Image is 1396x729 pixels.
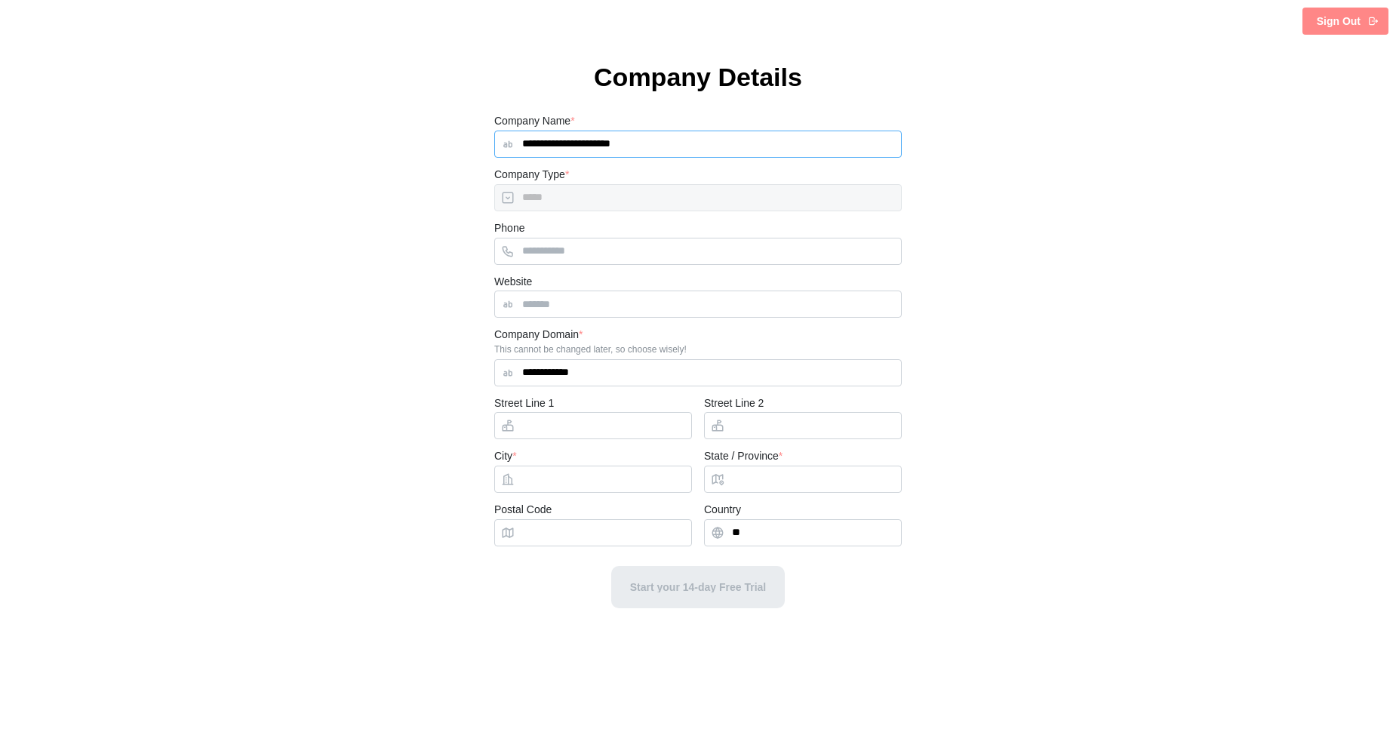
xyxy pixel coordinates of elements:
label: City [494,448,517,465]
label: Street Line 2 [704,395,764,412]
label: State / Province [704,448,783,465]
label: Phone [494,220,524,237]
h1: Company Details [494,60,902,94]
button: Sign Out [1302,8,1388,35]
label: Company Name [494,113,575,130]
div: This cannot be changed later, so choose wisely! [494,344,902,355]
label: Company Type [494,167,569,183]
label: Street Line 1 [494,395,554,412]
label: Company Domain [494,327,583,343]
label: Country [704,502,741,518]
span: Sign Out [1317,8,1361,34]
label: Postal Code [494,502,552,518]
label: Website [494,274,532,291]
